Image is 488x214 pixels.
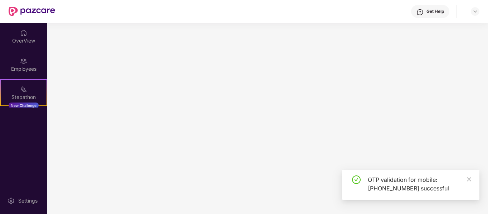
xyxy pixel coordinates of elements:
[20,86,27,93] img: svg+xml;base64,PHN2ZyB4bWxucz0iaHR0cDovL3d3dy53My5vcmcvMjAwMC9zdmciIHdpZHRoPSIyMSIgaGVpZ2h0PSIyMC...
[426,9,444,14] div: Get Help
[352,175,361,184] span: check-circle
[20,58,27,65] img: svg+xml;base64,PHN2ZyBpZD0iRW1wbG95ZWVzIiB4bWxucz0iaHR0cDovL3d3dy53My5vcmcvMjAwMC9zdmciIHdpZHRoPS...
[9,7,55,16] img: New Pazcare Logo
[8,197,15,204] img: svg+xml;base64,PHN2ZyBpZD0iU2V0dGluZy0yMHgyMCIgeG1sbnM9Imh0dHA6Ly93d3cudzMub3JnLzIwMDAvc3ZnIiB3aW...
[16,197,40,204] div: Settings
[467,177,472,182] span: close
[9,103,39,108] div: New Challenge
[1,94,47,101] div: Stepathon
[368,175,471,193] div: OTP validation for mobile: [PHONE_NUMBER] successful
[416,9,424,16] img: svg+xml;base64,PHN2ZyBpZD0iSGVscC0zMngzMiIgeG1sbnM9Imh0dHA6Ly93d3cudzMub3JnLzIwMDAvc3ZnIiB3aWR0aD...
[20,29,27,36] img: svg+xml;base64,PHN2ZyBpZD0iSG9tZSIgeG1sbnM9Imh0dHA6Ly93d3cudzMub3JnLzIwMDAvc3ZnIiB3aWR0aD0iMjAiIG...
[472,9,478,14] img: svg+xml;base64,PHN2ZyBpZD0iRHJvcGRvd24tMzJ4MzIiIHhtbG5zPSJodHRwOi8vd3d3LnczLm9yZy8yMDAwL3N2ZyIgd2...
